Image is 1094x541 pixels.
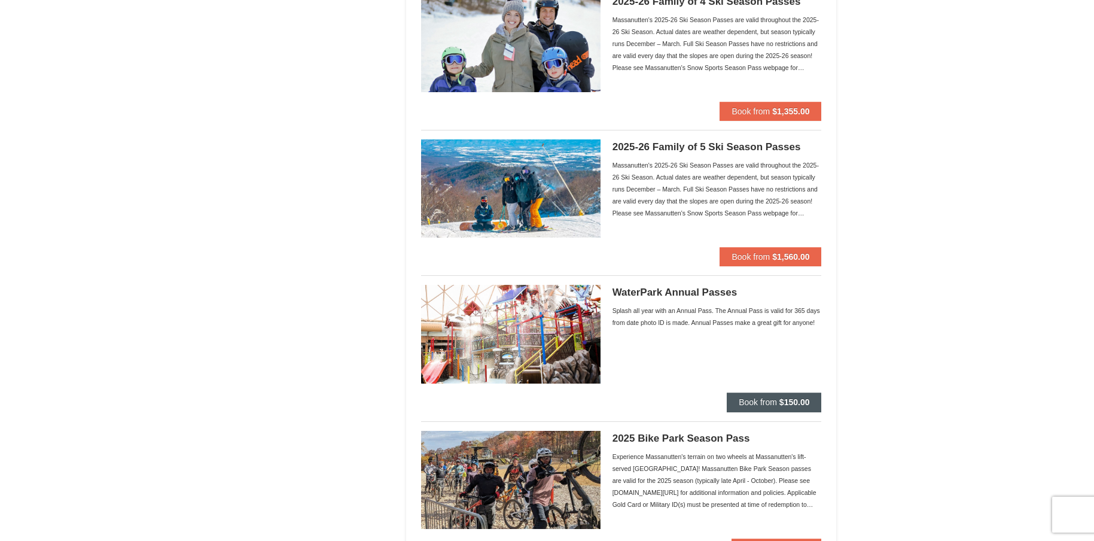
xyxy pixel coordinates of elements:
[612,159,822,219] div: Massanutten's 2025-26 Ski Season Passes are valid throughout the 2025-26 Ski Season. Actual dates...
[732,252,770,262] span: Book from
[772,252,809,262] strong: $1,560.00
[720,102,821,121] button: Book from $1,355.00
[772,107,809,116] strong: $1,355.00
[727,393,821,412] button: Book from $150.00
[612,305,822,329] div: Splash all year with an Annual Pass. The Annual Pass is valid for 365 days from date photo ID is ...
[421,285,601,383] img: 6619937-36-230dbc92.jpg
[612,451,822,510] div: Experience Massanutten's terrain on two wheels at Massanutten's lift-served [GEOGRAPHIC_DATA]! Ma...
[612,141,822,153] h5: 2025-26 Family of 5 Ski Season Passes
[732,107,770,116] span: Book from
[421,431,601,529] img: 6619937-163-6ccc3969.jpg
[739,397,777,407] span: Book from
[612,14,822,74] div: Massanutten's 2025-26 Ski Season Passes are valid throughout the 2025-26 Ski Season. Actual dates...
[612,287,822,299] h5: WaterPark Annual Passes
[612,433,822,445] h5: 2025 Bike Park Season Pass
[720,247,821,266] button: Book from $1,560.00
[779,397,810,407] strong: $150.00
[421,139,601,238] img: 6619937-205-1660e5b5.jpg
